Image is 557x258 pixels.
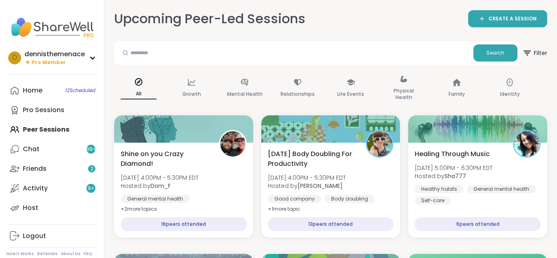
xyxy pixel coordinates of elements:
[473,44,517,62] button: Search
[23,232,46,240] div: Logout
[367,131,392,157] img: Adrienne_QueenOfTheDawn
[23,86,42,95] div: Home
[7,100,97,120] a: Pro Sessions
[7,198,97,218] a: Host
[415,164,493,172] span: [DATE] 5:00PM - 6:30PM EDT
[522,41,547,65] button: Filter
[88,185,95,192] span: 9 +
[337,89,364,99] p: Life Events
[84,251,92,257] a: FAQ
[268,182,346,190] span: Hosted by
[121,149,210,169] span: Shine on you Crazy Diamond!
[325,195,375,203] div: Body doubling
[7,179,97,198] a: Activity9+
[415,217,541,231] div: 6 peers attended
[468,10,547,27] a: CREATE A SESSION
[268,217,394,231] div: 13 peers attended
[121,182,199,190] span: Hosted by
[7,139,97,159] a: Chat99+
[514,131,539,157] img: Sha777
[121,89,157,99] p: All
[7,159,97,179] a: Friends2
[37,251,57,257] a: Referrals
[220,131,245,157] img: Dom_F
[24,50,85,59] div: dennisthemenace
[121,195,190,203] div: General mental health
[7,226,97,246] a: Logout
[61,251,80,257] a: About Us
[23,184,48,193] div: Activity
[500,89,520,99] p: Identity
[415,185,464,193] div: Healthy habits
[91,165,93,172] span: 2
[7,251,34,257] a: How It Works
[150,182,171,190] b: Dom_F
[86,146,96,153] span: 99 +
[386,86,422,102] p: Physical Health
[488,15,537,22] span: CREATE A SESSION
[182,89,201,99] p: Growth
[415,196,451,205] div: Self-care
[65,87,95,94] span: 12 Scheduled
[7,81,97,100] a: Home12Scheduled
[121,217,247,231] div: 16 peers attended
[32,59,66,66] span: Pro Member
[298,182,343,190] b: [PERSON_NAME]
[268,195,321,203] div: Good company
[467,185,536,193] div: General mental health
[486,49,504,57] span: Search
[23,203,38,212] div: Host
[522,43,547,63] span: Filter
[114,10,305,28] h2: Upcoming Peer-Led Sessions
[23,145,40,154] div: Chat
[268,174,346,182] span: [DATE] 4:00PM - 5:30PM EDT
[7,13,97,42] img: ShareWell Nav Logo
[121,174,199,182] span: [DATE] 4:00PM - 5:30PM EDT
[415,149,490,159] span: Healing Through Music
[227,89,263,99] p: Mental Health
[449,89,465,99] p: Family
[268,149,357,169] span: [DATE] Body Doubling For Productivity
[281,89,315,99] p: Relationships
[415,172,493,180] span: Hosted by
[444,172,466,180] b: Sha777
[12,53,17,63] span: d
[23,106,64,115] div: Pro Sessions
[23,164,46,173] div: Friends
